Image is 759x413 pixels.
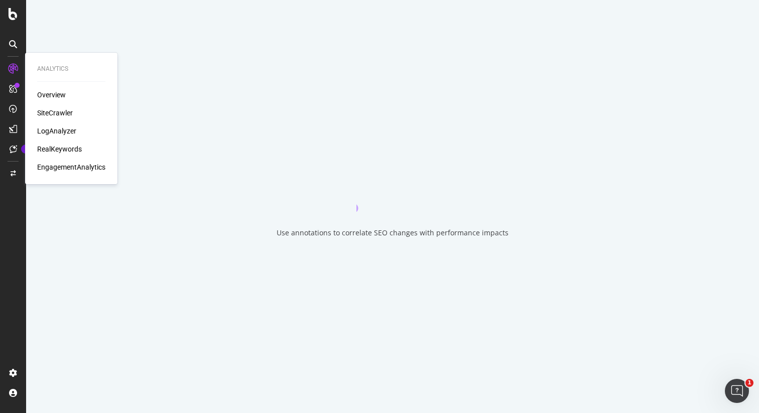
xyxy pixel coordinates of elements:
div: animation [356,176,429,212]
a: LogAnalyzer [37,126,76,136]
iframe: Intercom live chat [725,379,749,403]
a: EngagementAnalytics [37,162,105,172]
a: Overview [37,90,66,100]
div: Tooltip anchor [21,145,30,154]
span: 1 [745,379,753,387]
div: Use annotations to correlate SEO changes with performance impacts [277,228,509,238]
div: Analytics [37,65,105,73]
a: SiteCrawler [37,108,73,118]
a: RealKeywords [37,144,82,154]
